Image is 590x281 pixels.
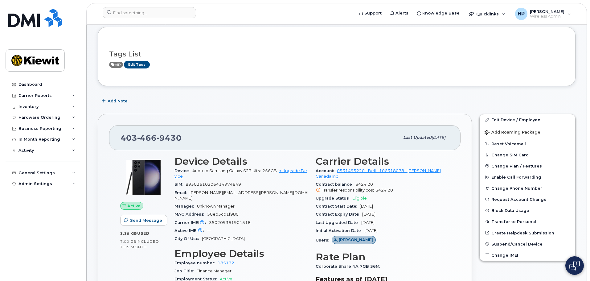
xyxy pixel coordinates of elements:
button: Change Phone Number [480,183,575,194]
span: Employee number [174,261,218,265]
img: Open chat [569,261,580,271]
span: used [137,231,150,236]
a: 0531495220 - Bell - 106318078 - [PERSON_NAME] Canada Inc [316,168,441,179]
button: Transfer to Personal [480,216,575,227]
span: Device [174,168,192,173]
span: Knowledge Base [422,10,460,16]
span: [DATE] [432,135,445,140]
span: HP [518,10,525,18]
h3: Rate Plan [316,251,449,262]
span: Wireless Admin [530,14,564,19]
button: Send Message [120,215,167,226]
a: Edit Tags [124,61,150,68]
h3: Tags List [109,50,564,58]
a: Support [355,7,386,19]
span: Active [109,62,123,68]
button: Change SIM Card [480,149,575,160]
span: Active IMEI [174,228,207,233]
span: [GEOGRAPHIC_DATA] [202,236,245,241]
span: Initial Activation Date [316,228,364,233]
span: [PERSON_NAME] [530,9,564,14]
h3: Employee Details [174,248,308,259]
span: Quicklinks [476,11,499,16]
span: 9430 [157,133,182,143]
button: Request Account Change [480,194,575,205]
button: Change IMEI [480,250,575,261]
span: Enable Call Forwarding [491,175,541,180]
span: [PERSON_NAME] [339,237,373,243]
span: Unknown Manager [197,204,235,209]
span: [DATE] [360,204,373,209]
button: Add Roaming Package [480,126,575,138]
span: Support [364,10,382,16]
span: [DATE] [362,212,375,217]
span: Manager [174,204,197,209]
span: 3.39 GB [120,231,137,236]
span: [PERSON_NAME][EMAIL_ADDRESS][PERSON_NAME][DOMAIN_NAME] [174,190,308,200]
span: included this month [120,239,159,249]
a: Knowledge Base [413,7,464,19]
a: Create Helpdesk Submission [480,227,575,238]
button: Reset Voicemail [480,138,575,149]
a: 185132 [218,261,234,265]
span: Job Title [174,269,197,273]
button: Enable Call Forwarding [480,171,575,183]
span: Email [174,190,190,195]
span: Transfer responsibility cost [322,188,374,192]
span: Add Note [108,98,128,104]
span: 466 [137,133,157,143]
span: [DATE] [364,228,378,233]
img: image20231002-3703462-ulynm1.jpeg [125,159,162,196]
span: Last updated [403,135,432,140]
div: Herman Patara [511,8,575,20]
span: 89302610206414974849 [186,182,241,187]
span: Eligible [352,196,367,200]
span: City Of Use [174,236,202,241]
span: Upgrade Status [316,196,352,200]
span: 50ed3cb1f980 [207,212,239,217]
span: — [207,228,211,233]
span: Active [127,203,141,209]
span: Suspend/Cancel Device [491,242,543,246]
h3: Carrier Details [316,156,449,167]
span: Carrier IMEI [174,220,209,225]
span: $424.20 [316,182,449,193]
span: Contract Expiry Date [316,212,362,217]
span: Alerts [395,10,408,16]
span: Finance Manager [197,269,231,273]
a: [PERSON_NAME] [332,238,376,242]
button: Block Data Usage [480,205,575,216]
button: Add Note [98,95,133,106]
a: Alerts [386,7,413,19]
div: Quicklinks [465,8,510,20]
span: Contract Start Date [316,204,360,209]
span: [DATE] [361,220,375,225]
span: $424.20 [375,188,393,192]
button: Suspend/Cancel Device [480,238,575,250]
span: 403 [121,133,182,143]
span: Add Roaming Package [485,130,540,136]
span: Send Message [130,217,162,223]
span: MAC Address [174,212,207,217]
span: SIM [174,182,186,187]
span: Android Samsung Galaxy S23 Ultra 256GB [192,168,277,173]
button: Change Plan / Features [480,160,575,171]
span: Contract balance [316,182,355,187]
input: Find something... [103,7,196,18]
h3: Device Details [174,156,308,167]
span: Account [316,168,337,173]
span: Last Upgraded Date [316,220,361,225]
span: Corporate Share NA 7GB 36M [316,264,383,269]
span: Change Plan / Features [491,163,542,168]
span: 7.00 GB [120,239,137,244]
span: 350209361901518 [209,220,251,225]
span: Users [316,238,332,242]
a: Edit Device / Employee [480,114,575,125]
